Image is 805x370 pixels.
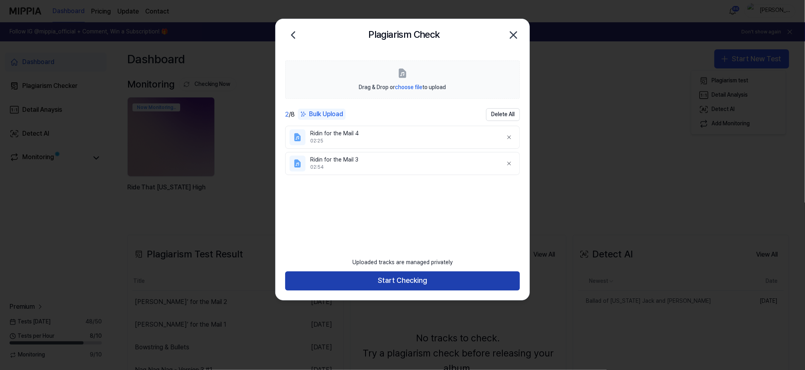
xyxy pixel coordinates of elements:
div: Ridin for the Mail 3 [310,156,496,164]
div: 02:25 [310,138,496,144]
button: Bulk Upload [298,109,346,120]
span: Drag & Drop or to upload [359,84,446,90]
div: Uploaded tracks are managed privately [348,254,457,271]
span: choose file [395,84,423,90]
button: Delete All [486,108,520,121]
div: 02:54 [310,164,496,171]
div: Ridin for the Mail 4 [310,130,496,138]
span: 2 [285,111,289,118]
button: Start Checking [285,271,520,290]
h2: Plagiarism Check [368,27,439,42]
div: / 8 [285,110,295,119]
